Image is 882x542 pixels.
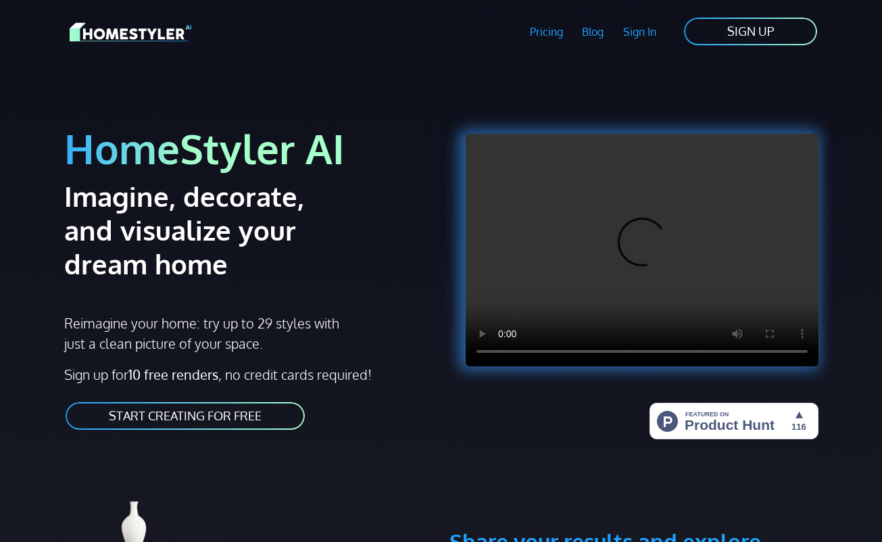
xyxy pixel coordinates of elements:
p: Sign up for , no credit cards required! [64,364,433,385]
a: SIGN UP [683,16,818,47]
a: Sign In [614,16,666,47]
a: Pricing [520,16,572,47]
img: HomeStyler AI logo [70,20,191,44]
h2: Imagine, decorate, and visualize your dream home [64,179,360,280]
img: HomeStyler AI - Interior Design Made Easy: One Click to Your Dream Home | Product Hunt [650,403,818,439]
strong: 10 free renders [128,366,218,383]
h1: HomeStyler AI [64,123,433,174]
p: Reimagine your home: try up to 29 styles with just a clean picture of your space. [64,313,341,353]
a: Blog [572,16,614,47]
a: START CREATING FOR FREE [64,401,306,431]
